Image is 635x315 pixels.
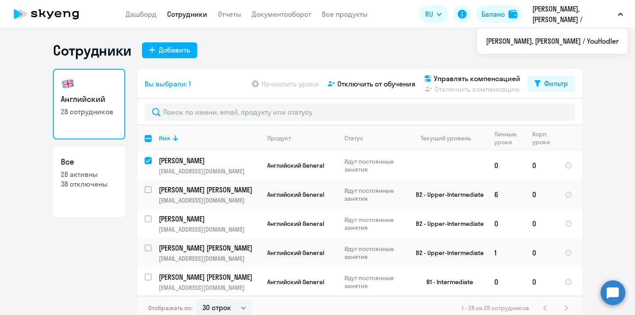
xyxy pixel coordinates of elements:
button: [PERSON_NAME], [PERSON_NAME] / YouHodler [528,4,628,25]
td: B2 - Upper-Intermediate [405,180,487,209]
p: 28 активны [61,169,117,179]
button: Добавить [142,42,197,58]
input: Поиск по имени, email, продукту или статусу [145,103,575,121]
div: Имя [159,134,170,142]
td: 0 [487,151,525,180]
td: 0 [487,267,525,296]
a: Документооборот [252,10,311,19]
div: Личные уроки [494,130,525,146]
button: Балансbalance [476,5,523,23]
span: Английский General [267,278,324,286]
a: [PERSON_NAME] [159,156,260,165]
a: [PERSON_NAME] [PERSON_NAME] [159,185,260,195]
a: [PERSON_NAME] [159,214,260,224]
p: [EMAIL_ADDRESS][DOMAIN_NAME] [159,225,260,233]
h3: Все [61,156,117,168]
h1: Сотрудники [53,41,131,59]
p: 38 отключены [61,179,117,189]
td: 0 [525,267,557,296]
h3: Английский [61,94,117,105]
td: B2 - Upper-Intermediate [405,209,487,238]
td: 0 [525,209,557,238]
p: [EMAIL_ADDRESS][DOMAIN_NAME] [159,196,260,204]
a: [PERSON_NAME] [PERSON_NAME] [159,243,260,253]
div: Корп. уроки [532,130,557,146]
div: Фильтр [544,78,568,89]
a: Сотрудники [167,10,207,19]
span: Английский General [267,249,324,257]
p: [PERSON_NAME], [PERSON_NAME] / YouHodler [532,4,614,25]
span: Отображать по: [148,304,193,312]
a: Отчеты [218,10,241,19]
a: Английский28 сотрудников [53,69,125,139]
p: Идут постоянные занятия [344,245,405,261]
p: [EMAIL_ADDRESS][DOMAIN_NAME] [159,167,260,175]
img: balance [508,10,517,19]
div: Баланс [482,9,505,19]
td: B1 - Intermediate [405,267,487,296]
a: Все продукты [322,10,368,19]
div: Добавить [159,45,190,55]
a: Дашборд [126,10,157,19]
div: Текущий уровень [412,134,487,142]
span: Английский General [267,161,324,169]
span: Управлять компенсацией [434,73,520,84]
td: B2 - Upper-Intermediate [405,238,487,267]
span: Отключить от обучения [337,79,415,89]
button: Фильтр [527,76,575,92]
ul: RU [477,28,628,54]
div: Корп. уроки [532,130,551,146]
p: Идут постоянные занятия [344,216,405,232]
div: Продукт [267,134,337,142]
span: Английский General [267,220,324,228]
div: Личные уроки [494,130,519,146]
p: [PERSON_NAME] [PERSON_NAME] [159,272,258,282]
p: [PERSON_NAME] [PERSON_NAME] [159,185,258,195]
p: 28 сотрудников [61,107,117,116]
span: Вы выбрали: 1 [145,79,191,89]
div: Статус [344,134,363,142]
p: [PERSON_NAME] [159,156,258,165]
button: RU [419,5,448,23]
div: Продукт [267,134,291,142]
p: Идут постоянные занятия [344,187,405,202]
td: 6 [487,180,525,209]
img: english [61,77,75,91]
span: RU [425,9,433,19]
span: 1 - 28 из 28 сотрудников [462,304,529,312]
td: 1 [487,238,525,267]
td: 0 [487,209,525,238]
div: Имя [159,134,260,142]
td: 0 [525,238,557,267]
div: Статус [344,134,405,142]
div: Текущий уровень [421,134,471,142]
a: [PERSON_NAME] [PERSON_NAME] [159,272,260,282]
td: 0 [525,151,557,180]
span: Английский General [267,191,324,199]
p: [EMAIL_ADDRESS][DOMAIN_NAME] [159,255,260,262]
p: Идут постоянные занятия [344,157,405,173]
td: 0 [525,180,557,209]
a: Все28 активны38 отключены [53,146,125,217]
p: Идут постоянные занятия [344,274,405,290]
p: [EMAIL_ADDRESS][DOMAIN_NAME] [159,284,260,292]
p: [PERSON_NAME] [PERSON_NAME] [159,243,258,253]
p: [PERSON_NAME] [159,214,258,224]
